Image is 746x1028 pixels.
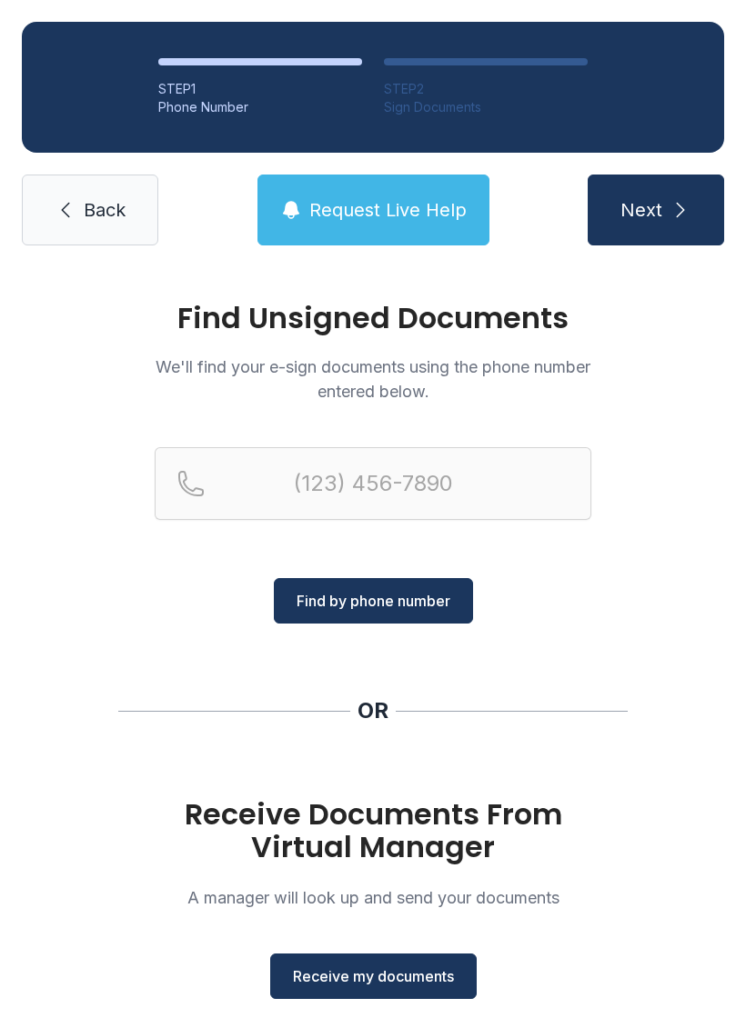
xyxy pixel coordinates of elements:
[155,304,591,333] h1: Find Unsigned Documents
[620,197,662,223] span: Next
[384,80,588,98] div: STEP 2
[384,98,588,116] div: Sign Documents
[84,197,126,223] span: Back
[155,354,591,404] p: We'll find your e-sign documents using the phone number entered below.
[358,696,388,725] div: OR
[158,98,362,116] div: Phone Number
[155,798,591,863] h1: Receive Documents From Virtual Manager
[155,447,591,520] input: Reservation phone number
[293,965,454,987] span: Receive my documents
[155,885,591,910] p: A manager will look up and send your documents
[309,197,467,223] span: Request Live Help
[158,80,362,98] div: STEP 1
[297,590,450,612] span: Find by phone number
